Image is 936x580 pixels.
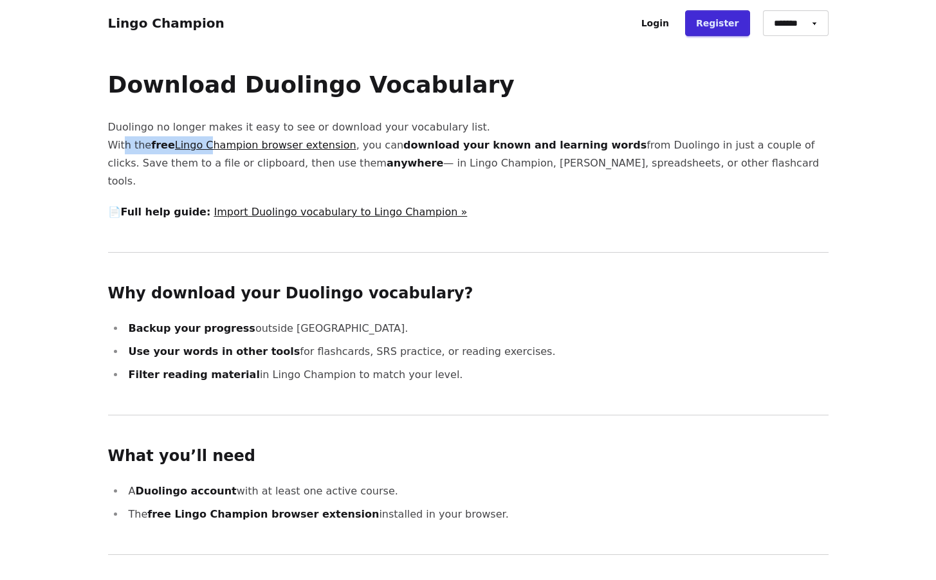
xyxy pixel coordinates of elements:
[125,366,829,384] li: in Lingo Champion to match your level.
[108,15,225,31] a: Lingo Champion
[685,10,750,36] a: Register
[125,343,829,361] li: for flashcards, SRS practice, or reading exercises.
[108,446,829,467] h2: What you’ll need
[214,206,467,218] a: Import Duolingo vocabulary to Lingo Champion »
[147,508,379,520] strong: free Lingo Champion browser extension
[108,72,829,98] h1: Download Duolingo Vocabulary
[125,320,829,338] li: outside [GEOGRAPHIC_DATA].
[108,118,829,190] p: Duolingo no longer makes it easy to see or download your vocabulary list. With the , you can from...
[135,485,236,497] strong: Duolingo account
[129,322,255,334] strong: Backup your progress
[630,10,680,36] a: Login
[108,284,829,304] h2: Why download your Duolingo vocabulary?
[175,139,356,151] a: Lingo Champion browser extension
[387,157,443,169] strong: anywhere
[151,139,356,151] strong: free
[121,206,211,218] strong: Full help guide:
[403,139,647,151] strong: download your known and learning words
[125,505,829,523] li: The installed in your browser.
[125,482,829,500] li: A with at least one active course.
[129,368,260,381] strong: Filter reading material
[108,203,829,221] p: 📄
[129,345,300,358] strong: Use your words in other tools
